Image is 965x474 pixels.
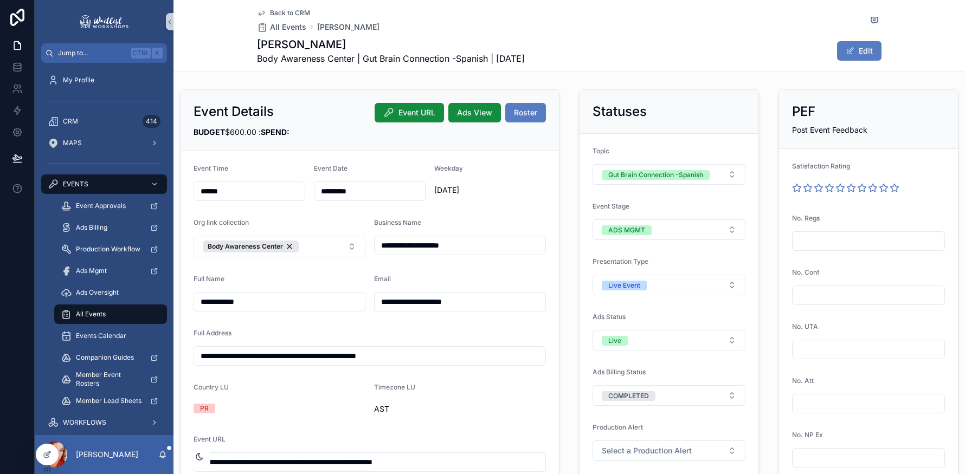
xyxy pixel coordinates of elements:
[505,103,546,122] button: Roster
[58,49,127,57] span: Jump to...
[374,383,415,391] span: Timezone LU
[374,218,421,226] span: Business Name
[63,139,82,147] span: MAPS
[792,431,823,439] span: No. NP Ex
[314,164,348,172] span: Event Date
[593,202,629,210] span: Event Stage
[143,115,160,128] div: 414
[514,107,537,118] span: Roster
[76,310,106,319] span: All Events
[194,218,249,226] span: Org link collection
[434,185,546,196] span: [DATE]
[608,336,621,346] div: Live
[593,440,745,461] button: Select Button
[457,107,492,118] span: Ads View
[261,127,289,137] strong: SPEND:
[76,449,138,460] p: [PERSON_NAME]
[76,202,126,210] span: Event Approvals
[194,127,225,137] strong: BUDGET
[54,304,167,324] a: All Events
[35,63,173,435] div: scrollable content
[257,22,306,33] a: All Events
[374,404,546,414] span: AST
[593,385,745,406] button: Select Button
[593,164,745,185] button: Select Button
[374,275,391,283] span: Email
[54,348,167,367] a: Companion Guides
[54,283,167,302] a: Ads Oversight
[375,103,444,122] button: Event URL
[194,329,231,337] span: Full Address
[792,322,818,330] span: No. UTA
[54,196,167,216] a: Event Approvals
[194,435,226,443] span: Event URL
[593,423,643,431] span: Production Alert
[593,330,745,350] button: Select Button
[54,261,167,281] a: Ads Mgmt
[153,49,162,57] span: K
[608,391,649,401] div: COMPLETED
[76,245,140,254] span: Production Workflow
[54,218,167,237] a: Ads Billing
[593,257,648,265] span: Presentation Type
[41,112,167,131] a: CRM414
[837,41,882,61] button: Edit
[608,281,640,290] div: Live Event
[203,241,299,252] button: Unselect 140
[78,13,130,30] img: App logo
[194,103,274,120] h2: Event Details
[602,445,692,456] span: Select a Production Alert
[593,103,647,120] h2: Statuses
[200,404,209,413] div: PR
[41,133,167,153] a: MAPS
[63,117,78,126] span: CRM
[41,413,167,432] a: WORKFLOWS
[593,368,646,376] span: Ads Billing Status
[434,164,463,172] span: Weekday
[41,174,167,194] a: EVENTS
[208,242,283,251] span: Body Awareness Center
[54,326,167,346] a: Events Calendar
[593,147,609,155] span: Topic
[54,239,167,259] a: Production Workflow
[792,125,867,134] span: Post Event Feedback
[257,9,310,17] a: Back to CRM
[54,369,167,389] a: Member Event Rosters
[54,391,167,411] a: Member Lead Sheets
[448,103,501,122] button: Ads View
[194,383,229,391] span: Country LU
[270,9,310,17] span: Back to CRM
[593,219,745,240] button: Select Button
[792,214,820,222] span: No. Regs
[41,70,167,90] a: My Profile
[131,48,151,59] span: Ctrl
[792,268,820,276] span: No. Conf
[317,22,379,33] a: [PERSON_NAME]
[792,376,814,385] span: No. Att
[76,397,141,405] span: Member Lead Sheets
[63,76,94,85] span: My Profile
[76,223,107,232] span: Ads Billing
[194,127,289,137] span: $600.00 :
[257,52,525,65] span: Body Awareness Center | Gut Brain Connection -Spanish | [DATE]
[63,180,88,189] span: EVENTS
[398,107,435,118] span: Event URL
[792,162,850,170] span: Satisfaction Rating
[257,37,525,52] h1: [PERSON_NAME]
[792,103,815,120] h2: PEF
[608,225,645,235] div: ADS MGMT
[76,267,107,275] span: Ads Mgmt
[593,313,626,321] span: Ads Status
[194,236,365,257] button: Select Button
[63,418,106,427] span: WORKFLOWS
[270,22,306,33] span: All Events
[41,43,167,63] button: Jump to...CtrlK
[608,170,703,180] div: Gut Brain Connection -Spanish
[76,353,134,362] span: Companion Guides
[76,332,126,340] span: Events Calendar
[194,275,224,283] span: Full Name
[76,288,119,297] span: Ads Oversight
[593,275,745,295] button: Select Button
[76,371,141,388] span: Member Event Rosters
